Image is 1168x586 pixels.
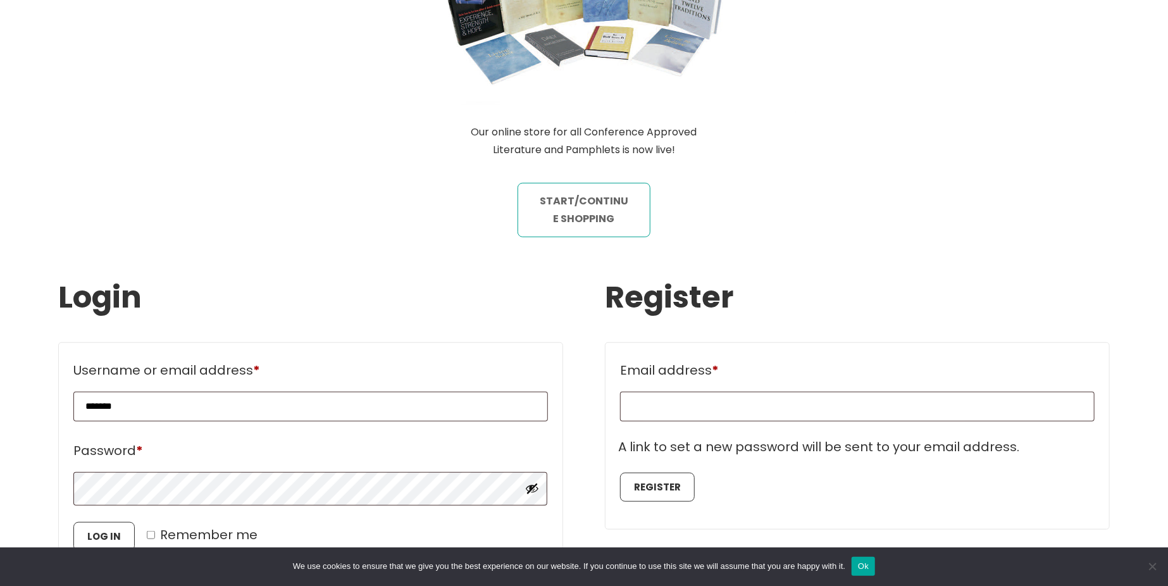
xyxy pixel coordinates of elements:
button: Register [620,473,695,502]
button: Log in [73,522,135,551]
span: Remember me [160,526,258,544]
p: A link to set a new password will be sent to your email address. [618,436,1096,458]
h2: Register [605,278,1109,317]
label: Username or email address [73,358,547,383]
a: STart/continue shopping [518,183,651,237]
button: Ok [852,557,875,576]
h2: Login [58,278,562,317]
label: Email address [620,358,1094,383]
label: Password [73,438,547,463]
button: Show password [525,482,539,496]
span: We use cookies to ensure that we give you the best experience on our website. If you continue to ... [293,560,845,573]
span: No [1146,560,1159,573]
input: Remember me [147,531,155,539]
figcaption: Our online store for all Conference Approved Literature and Pamphlets is now live! [382,118,786,159]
